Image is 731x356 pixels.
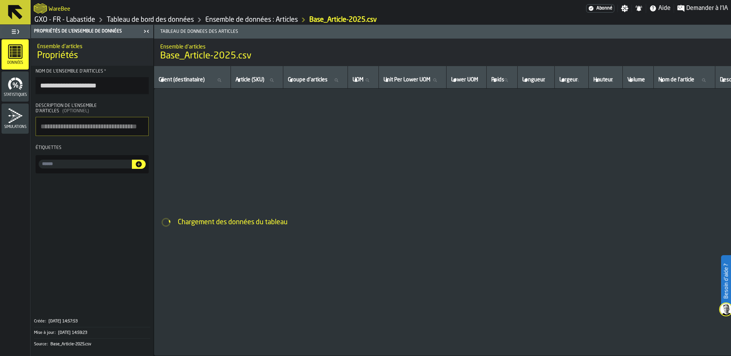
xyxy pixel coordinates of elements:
[722,256,730,306] label: Besoin d'aide ?
[2,39,29,70] li: menu Données
[2,93,29,97] span: Statistiques
[31,25,153,38] header: Propriétés de l'ensemble de données
[490,75,514,85] input: label
[34,319,48,324] div: Créée
[657,75,712,85] input: label
[205,16,298,24] a: link-to-/wh/i/6d62c477-0d62-49a3-8ae2-182b02fd63a7/data/items/
[632,5,646,12] label: button-toggle-Notifications
[141,27,152,36] label: button-toggle-Fermez-moi
[36,117,149,136] textarea: Description de l'ensemble d'articles(optionnel)
[31,38,153,66] div: title-Propriétés
[157,75,227,85] input: label
[626,75,650,85] input: label
[658,77,694,83] span: label
[37,42,147,50] h2: Sub Title
[39,160,132,168] input: input-value- input-value-
[382,75,443,85] input: label
[351,75,375,85] input: label
[50,342,91,347] span: Base_Article-2025.csv
[36,69,149,74] div: Nom de l'ensemble d'articles
[160,50,252,62] span: Base_Article-2025.csv
[58,330,87,335] span: [DATE] 14:59:23
[62,109,89,113] span: (optionnel)
[104,69,106,74] span: Exigée
[2,104,29,134] li: menu Simulations
[34,342,50,347] div: Source
[34,327,150,338] div: KeyValueItem-Mise à jour
[107,16,194,24] a: link-to-/wh/i/6d62c477-0d62-49a3-8ae2-182b02fd63a7/data
[34,316,150,327] div: KeyValueItem-Créée
[686,4,728,13] span: Demander à l'IA
[234,75,280,85] input: label
[36,77,149,94] input: button-toolbar-Nom de l'ensemble d'articles
[2,125,29,129] span: Simulations
[160,42,725,50] h2: Sub Title
[586,4,614,13] div: Abonnement au menu
[559,77,578,83] span: label
[132,160,146,169] button: button-
[450,75,483,85] input: label
[49,5,70,12] h2: Sub Title
[521,75,551,85] input: label
[37,50,78,62] span: Propriétés
[159,77,205,83] span: label
[618,5,632,12] label: button-toggle-Paramètres
[2,71,29,102] li: menu Statistiques
[558,75,585,85] input: label
[288,77,328,83] span: label
[47,342,48,347] span: :
[34,15,381,24] nav: Breadcrumb
[2,26,29,37] label: button-toggle-Basculer le menu complet
[34,316,150,327] button: Créée:[DATE] 14:57:53
[36,69,149,94] label: button-toolbar-Nom de l'ensemble d'articles
[451,77,478,83] span: label
[592,75,619,85] input: label
[45,319,46,324] span: :
[383,77,430,83] span: label
[309,16,377,24] a: link-to-/wh/i/6d62c477-0d62-49a3-8ae2-182b02fd63a7/ITEM_SET/b1e753c6-f0f3-4a42-9ad2-e93f119a9010
[49,319,78,324] span: [DATE] 14:57:53
[658,4,671,13] span: Aide
[596,6,612,11] span: Abonné
[353,77,364,83] span: label
[32,29,141,34] div: Propriétés de l'ensemble de données
[39,160,132,168] label: input-value-
[646,4,674,13] label: button-toggle-Aide
[593,77,613,83] span: label
[34,330,57,335] div: Mise à jour
[36,104,97,113] span: Description de l'ensemble d'articles
[522,77,545,83] span: label
[34,327,150,338] button: Mise à jour:[DATE] 14:59:23
[157,29,731,34] span: Tableau de données des articles
[491,77,504,83] span: label
[154,39,731,66] div: title-Base_Article-2025.csv
[34,16,95,24] a: link-to-/wh/i/6d62c477-0d62-49a3-8ae2-182b02fd63a7
[286,75,344,85] input: label
[2,61,29,65] span: Données
[236,77,264,83] span: label
[36,146,62,150] span: Étiquettes
[627,77,645,83] span: label
[34,338,150,350] div: KeyValueItem-Source
[34,339,150,350] button: Source:Base_Article-2025.csv
[34,2,47,15] a: logo-header
[586,4,614,13] a: link-to-/wh/i/6d62c477-0d62-49a3-8ae2-182b02fd63a7/settings/billing
[674,4,731,13] label: button-toggle-Demander à l'IA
